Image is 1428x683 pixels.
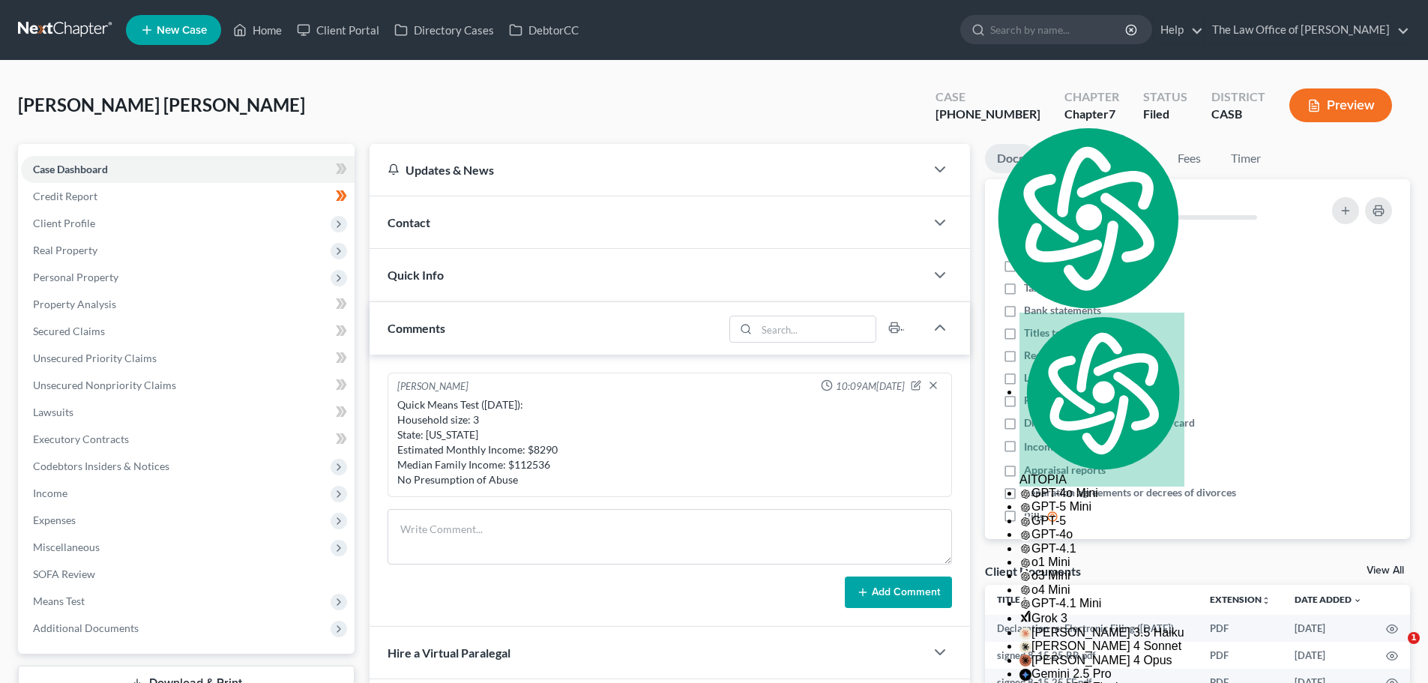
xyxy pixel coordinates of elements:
[387,16,501,43] a: Directory Cases
[1289,88,1392,122] button: Preview
[157,25,207,36] span: New Case
[21,156,355,183] a: Case Dashboard
[1019,488,1031,500] img: gpt-black.svg
[1210,594,1271,605] a: Extensionunfold_more
[836,379,905,394] span: 10:09AM[DATE]
[1143,88,1187,106] div: Status
[397,379,469,394] div: [PERSON_NAME]
[33,217,95,229] span: Client Profile
[1019,667,1184,681] div: Gemini 2.5 Pro
[1019,556,1184,569] div: o1 Mini
[1019,313,1184,487] div: AITOPIA
[33,190,97,202] span: Credit Report
[1143,106,1187,123] div: Filed
[33,622,139,634] span: Additional Documents
[1019,543,1031,555] img: gpt-black.svg
[1019,628,1031,640] img: claude-35-haiku.svg
[1019,313,1184,473] img: logo.svg
[388,162,907,178] div: Updates & News
[1211,88,1265,106] div: District
[1019,569,1184,583] div: o3 Mini
[33,325,105,337] span: Secured Claims
[1165,144,1213,173] a: Fees
[1019,669,1031,681] img: gemini-15-pro.svg
[1019,487,1184,500] div: GPT-4o Mini
[985,563,1081,579] div: Client Documents
[985,144,1036,173] a: Docs
[226,16,289,43] a: Home
[388,646,510,660] span: Hire a Virtual Paralegal
[33,379,176,391] span: Unsecured Nonpriority Claims
[18,94,305,115] span: [PERSON_NAME] [PERSON_NAME]
[289,16,387,43] a: Client Portal
[1019,598,1031,610] img: gpt-black.svg
[757,316,876,342] input: Search...
[1353,596,1362,605] i: expand_more
[1198,615,1283,642] td: PDF
[1019,584,1031,596] img: gpt-black.svg
[1019,655,1031,667] img: claude-35-opus.svg
[1019,529,1031,541] img: gpt-black.svg
[33,298,116,310] span: Property Analysis
[1283,615,1374,642] td: [DATE]
[33,433,129,445] span: Executory Contracts
[33,271,118,283] span: Personal Property
[985,615,1198,642] td: Declaration re: Electronic Filing ([DATE])
[1019,640,1184,653] div: [PERSON_NAME] 4 Sonnet
[936,106,1040,123] div: [PHONE_NUMBER]
[1019,500,1184,514] div: GPT-5 Mini
[1367,565,1404,576] a: View All
[21,426,355,453] a: Executory Contracts
[1262,596,1271,605] i: unfold_more
[21,399,355,426] a: Lawsuits
[33,352,157,364] span: Unsecured Priority Claims
[21,318,355,345] a: Secured Claims
[1295,594,1362,605] a: Date Added expand_more
[21,345,355,372] a: Unsecured Priority Claims
[1408,632,1420,644] span: 1
[845,577,952,608] button: Add Comment
[1109,106,1115,121] span: 7
[33,163,108,175] span: Case Dashboard
[1019,571,1031,583] img: gpt-black.svg
[33,514,76,526] span: Expenses
[1019,583,1184,597] div: o4 Mini
[1153,16,1203,43] a: Help
[33,595,85,607] span: Means Test
[397,397,942,487] div: Quick Means Test ([DATE]): Household size: 3 State: [US_STATE] Estimated Monthly Income: $8290 Me...
[21,183,355,210] a: Credit Report
[1019,610,1184,625] div: Grok 3
[1019,528,1184,541] div: GPT-4o
[989,123,1184,313] img: logo.svg
[1064,106,1119,123] div: Chapter
[21,372,355,399] a: Unsecured Nonpriority Claims
[936,88,1040,106] div: Case
[990,16,1127,43] input: Search by name...
[388,268,444,282] span: Quick Info
[1283,642,1374,669] td: [DATE]
[1019,557,1031,569] img: gpt-black.svg
[1198,642,1283,669] td: PDF
[33,460,169,472] span: Codebtors Insiders & Notices
[1019,514,1184,528] div: GPT-5
[21,291,355,318] a: Property Analysis
[1019,516,1031,528] img: gpt-black.svg
[1019,626,1184,640] div: [PERSON_NAME] 3.5 Haiku
[1219,144,1273,173] a: Timer
[1019,502,1031,514] img: gpt-black.svg
[1019,597,1184,610] div: GPT-4.1 Mini
[1205,16,1409,43] a: The Law Office of [PERSON_NAME]
[33,244,97,256] span: Real Property
[33,487,67,499] span: Income
[1064,88,1119,106] div: Chapter
[501,16,586,43] a: DebtorCC
[1019,654,1184,667] div: [PERSON_NAME] 4 Opus
[1019,542,1184,556] div: GPT-4.1
[1211,106,1265,123] div: CASB
[33,406,73,418] span: Lawsuits
[985,642,1198,669] td: signed 8-15.25 RR.pdf
[388,321,445,335] span: Comments
[33,568,95,580] span: SOFA Review
[21,561,355,588] a: SOFA Review
[1377,632,1413,668] iframe: Intercom live chat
